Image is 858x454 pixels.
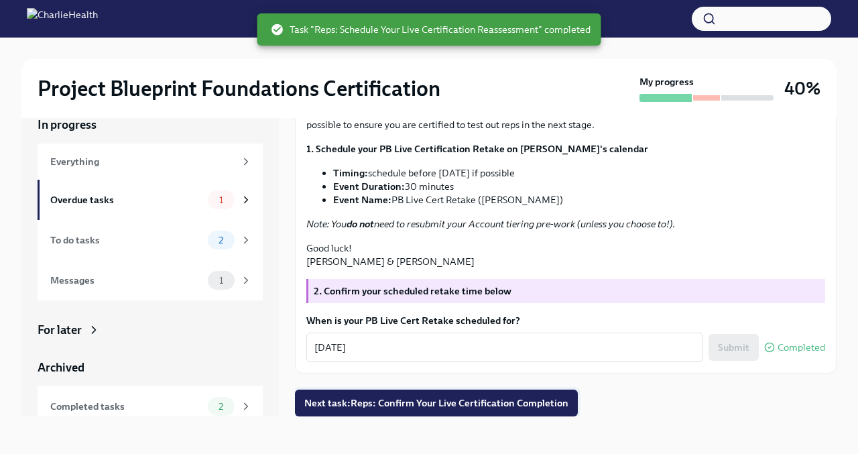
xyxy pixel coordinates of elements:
[38,180,263,220] a: Overdue tasks1
[50,154,235,169] div: Everything
[38,144,263,180] a: Everything
[210,402,231,412] span: 2
[38,322,82,338] div: For later
[306,143,648,155] strong: 1. Schedule your PB Live Certification Retake on [PERSON_NAME]'s calendar
[333,180,825,193] li: 30 minutes
[306,314,825,327] label: When is your PB Live Cert Retake scheduled for?
[211,276,231,286] span: 1
[38,322,263,338] a: For later
[306,241,825,268] p: Good luck! [PERSON_NAME] & [PERSON_NAME]
[306,105,825,131] p: As a next step, please schedule your certification retake with the same PB Non-Manager, [PERSON_N...
[295,390,578,416] button: Next task:Reps: Confirm Your Live Certification Completion
[38,220,263,260] a: To do tasks2
[38,75,440,102] h2: Project Blueprint Foundations Certification
[210,235,231,245] span: 2
[211,195,231,205] span: 1
[333,167,368,179] strong: Timing:
[271,23,591,36] span: Task "Reps: Schedule Your Live Certification Reassessment" completed
[333,194,391,206] strong: Event Name:
[50,233,202,247] div: To do tasks
[314,285,511,297] strong: 2. Confirm your scheduled retake time below
[50,273,202,288] div: Messages
[38,260,263,300] a: Messages1
[778,343,825,353] span: Completed
[333,180,405,192] strong: Event Duration:
[50,192,202,207] div: Overdue tasks
[784,76,820,101] h3: 40%
[304,396,568,410] span: Next task : Reps: Confirm Your Live Certification Completion
[333,166,825,180] li: schedule before [DATE] if possible
[347,218,374,230] strong: do not
[38,386,263,427] a: Completed tasks2
[333,193,825,207] li: PB Live Cert Retake ([PERSON_NAME])
[38,117,263,133] a: In progress
[314,339,695,355] textarea: [DATE]
[50,399,202,414] div: Completed tasks
[38,359,263,376] a: Archived
[27,8,98,30] img: CharlieHealth
[306,218,675,230] em: Note: You need to resubmit your Account tiering pre-work (unless you choose to!).
[639,75,694,89] strong: My progress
